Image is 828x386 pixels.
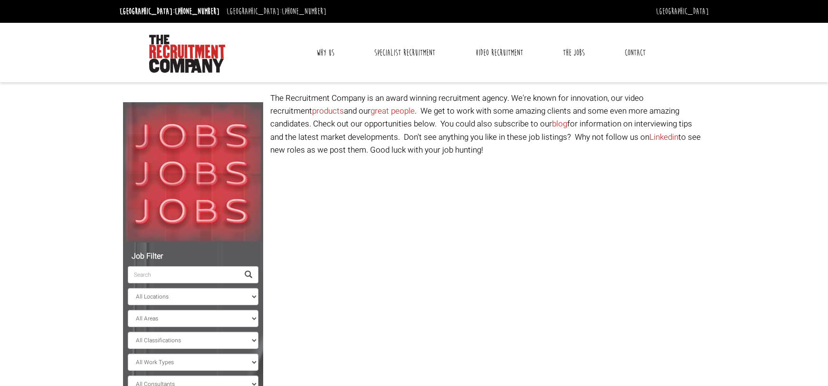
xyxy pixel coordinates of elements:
a: Why Us [309,41,342,65]
img: Jobs, Jobs, Jobs [123,102,263,242]
li: [GEOGRAPHIC_DATA]: [224,4,329,19]
a: blog [552,118,567,130]
h5: Job Filter [128,252,258,261]
a: products [312,105,344,117]
a: [PHONE_NUMBER] [175,6,219,17]
a: Linkedin [649,131,678,143]
p: The Recruitment Company is an award winning recruitment agency. We're known for innovation, our v... [270,92,705,156]
a: The Jobs [556,41,592,65]
a: Specialist Recruitment [367,41,442,65]
input: Search [128,266,239,283]
a: great people [371,105,415,117]
a: [PHONE_NUMBER] [282,6,326,17]
a: Contact [618,41,653,65]
a: Video Recruitment [468,41,530,65]
img: The Recruitment Company [149,35,225,73]
li: [GEOGRAPHIC_DATA]: [117,4,222,19]
a: [GEOGRAPHIC_DATA] [656,6,709,17]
